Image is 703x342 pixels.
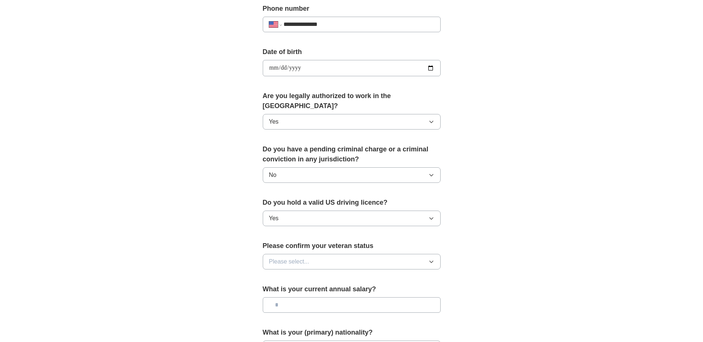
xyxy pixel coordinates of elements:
[263,198,441,208] label: Do you hold a valid US driving licence?
[269,117,279,126] span: Yes
[263,167,441,183] button: No
[263,241,441,251] label: Please confirm your veteran status
[263,4,441,14] label: Phone number
[263,47,441,57] label: Date of birth
[263,284,441,294] label: What is your current annual salary?
[269,257,309,266] span: Please select...
[263,328,441,338] label: What is your (primary) nationality?
[263,91,441,111] label: Are you legally authorized to work in the [GEOGRAPHIC_DATA]?
[263,254,441,269] button: Please select...
[263,144,441,164] label: Do you have a pending criminal charge or a criminal conviction in any jurisdiction?
[263,114,441,130] button: Yes
[269,214,279,223] span: Yes
[269,171,276,180] span: No
[263,211,441,226] button: Yes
